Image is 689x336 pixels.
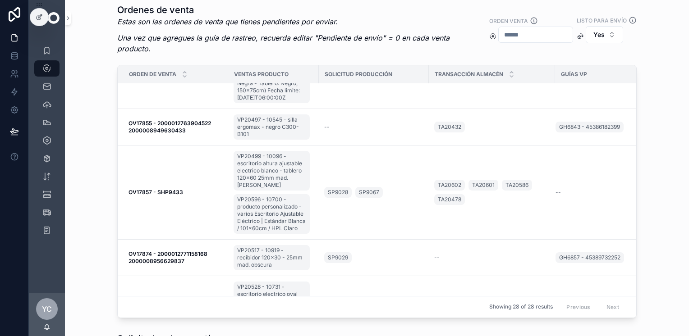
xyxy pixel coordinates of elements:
[434,122,465,132] a: TA20432
[586,26,623,43] button: Select Button
[505,182,528,189] span: TA20586
[29,36,65,250] div: scrollable content
[117,4,480,16] h1: Ordenes de venta
[434,294,550,309] a: TA20496TA20495
[129,120,223,134] a: OV17855 - 2000012763904522 2000008949630433
[434,254,550,261] a: --
[324,187,352,198] a: SP9028
[129,189,183,195] strong: OV17857 - SHP9433
[489,303,553,310] span: Showing 28 of 28 results
[129,120,212,134] strong: OV17855 - 2000012763904522 2000008949630433
[434,120,550,134] a: TA20432
[324,250,423,265] a: SP9029
[129,71,176,78] span: Orden de venta
[234,243,313,272] a: VP20517 - 10919 - recibidor 120x30 - 25mm mad. obscura
[434,254,440,261] span: --
[577,16,627,24] label: Listo para envío
[129,189,223,196] a: OV17857 - SHP9433
[434,194,465,205] a: TA20478
[434,180,465,191] a: TA20602
[556,294,632,309] a: GH6940 - 231221359163
[237,153,306,189] span: VP20499 - 10096 - escritorio altura ajustable electrico blanco - tablero 120x60 25mm mad. [PERSON...
[234,151,310,191] a: VP20499 - 10096 - escritorio altura ajustable electrico blanco - tablero 120x60 25mm mad. [PERSON...
[593,30,605,39] span: Yes
[234,71,289,78] span: Ventas producto
[237,247,306,268] span: VP20517 - 10919 - recibidor 120x30 - 25mm mad. obscura
[234,245,310,270] a: VP20517 - 10919 - recibidor 120x30 - 25mm mad. obscura
[324,252,352,263] a: SP9029
[237,283,306,319] span: VP20528 - 10731 - escritorio electrico oval premium ajustable blanco - tablero 150x60 25mm blanco
[556,250,632,265] a: GH6857 - 45389732252
[355,187,383,198] a: SP9067
[472,182,495,189] span: TA20601
[435,71,503,78] span: Transacción almacén
[434,178,550,207] a: TA20602TA20601TA20586TA20478
[234,149,313,236] a: VP20499 - 10096 - escritorio altura ajustable electrico blanco - tablero 120x60 25mm mad. [PERSON...
[359,189,379,196] span: SP9067
[556,189,632,196] a: --
[42,304,52,314] span: YC
[489,17,528,25] label: Orden venta
[502,180,532,191] a: TA20586
[234,280,313,323] a: VP20528 - 10731 - escritorio electrico oval premium ajustable blanco - tablero 150x60 25mm blanco
[328,254,348,261] span: SP9029
[129,250,223,265] a: OV17874 - 2000012771158168 2000008956629837
[234,282,310,321] a: VP20528 - 10731 - escritorio electrico oval premium ajustable blanco - tablero 150x60 25mm blanco
[556,189,561,196] span: --
[561,71,587,78] span: Guías vp
[469,180,498,191] a: TA20601
[237,116,306,138] span: VP20497 - 10545 - silla ergomax - negro C300-B101
[328,189,348,196] span: SP9028
[438,182,461,189] span: TA20602
[234,113,313,141] a: VP20497 - 10545 - silla ergomax - negro C300-B101
[559,254,620,261] span: GH6857 - 45389732252
[234,194,310,234] a: VP20596 - 10700 - producto personalizado - varios Escritorio Ajustable Eléctrico | Estándar Blanc...
[237,196,306,232] span: VP20596 - 10700 - producto personalizado - varios Escritorio Ajustable Eléctrico | Estándar Blanc...
[556,122,624,132] a: GH6843 - 45386182399
[556,252,624,263] a: GH6857 - 45389732252
[438,196,461,203] span: TA20478
[117,17,338,26] em: Estas son las ordenes de venta que tienes pendientes por enviar.
[438,123,461,131] span: TA20432
[234,114,310,140] a: VP20497 - 10545 - silla ergomax - negro C300-B101
[117,33,450,53] em: Una vez que agregues la guía de rastreo, recuerda editar "Pendiente de envío" = 0 en cada venta p...
[556,120,632,134] a: GH6843 - 45386182399
[559,123,620,131] span: GH6843 - 45386182399
[324,123,423,131] a: --
[129,250,209,264] strong: OV17874 - 2000012771158168 2000008956629837
[325,71,392,78] span: Solicitud producción
[324,185,423,200] a: SP9028SP9067
[324,123,330,131] span: --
